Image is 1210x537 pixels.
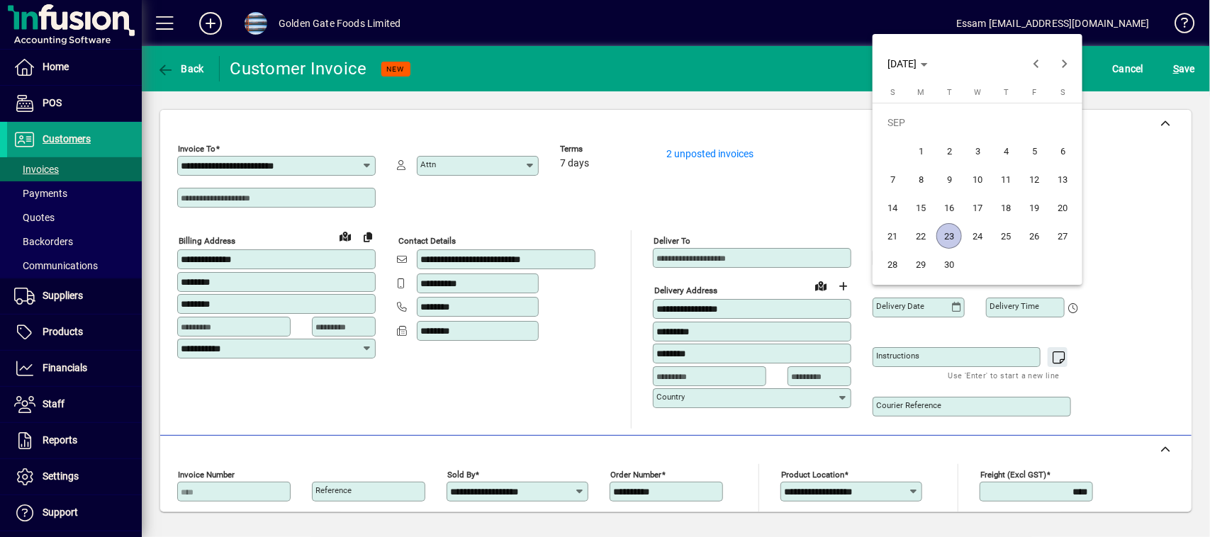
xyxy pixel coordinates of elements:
[992,165,1020,193] button: Thu Sep 11 2025
[880,195,905,220] span: 14
[936,166,962,192] span: 9
[1020,222,1048,250] button: Fri Sep 26 2025
[935,250,963,278] button: Tue Sep 30 2025
[907,165,935,193] button: Mon Sep 08 2025
[878,193,907,222] button: Sun Sep 14 2025
[936,138,962,164] span: 2
[935,165,963,193] button: Tue Sep 09 2025
[890,88,895,97] span: S
[963,165,992,193] button: Wed Sep 10 2025
[878,108,1077,137] td: SEP
[1060,88,1065,97] span: S
[1050,166,1075,192] span: 13
[965,166,990,192] span: 10
[907,250,935,278] button: Mon Sep 29 2025
[1048,137,1077,165] button: Sat Sep 06 2025
[936,223,962,249] span: 23
[1032,88,1036,97] span: F
[992,222,1020,250] button: Thu Sep 25 2025
[993,195,1019,220] span: 18
[1020,137,1048,165] button: Fri Sep 05 2025
[974,88,981,97] span: W
[993,138,1019,164] span: 4
[917,88,924,97] span: M
[1048,193,1077,222] button: Sat Sep 20 2025
[908,223,934,249] span: 22
[1021,195,1047,220] span: 19
[936,251,962,277] span: 30
[965,138,990,164] span: 3
[1021,138,1047,164] span: 5
[878,250,907,278] button: Sun Sep 28 2025
[993,223,1019,249] span: 25
[1022,50,1051,78] button: Previous month
[888,58,917,69] span: [DATE]
[1050,138,1075,164] span: 6
[880,251,905,277] span: 28
[1050,195,1075,220] span: 20
[878,165,907,193] button: Sun Sep 07 2025
[963,222,992,250] button: Wed Sep 24 2025
[1020,193,1048,222] button: Fri Sep 19 2025
[965,195,990,220] span: 17
[1004,88,1009,97] span: T
[880,166,905,192] span: 7
[1050,223,1075,249] span: 27
[1021,223,1047,249] span: 26
[993,166,1019,192] span: 11
[907,193,935,222] button: Mon Sep 15 2025
[907,137,935,165] button: Mon Sep 01 2025
[935,137,963,165] button: Tue Sep 02 2025
[1021,166,1047,192] span: 12
[963,193,992,222] button: Wed Sep 17 2025
[992,193,1020,222] button: Thu Sep 18 2025
[908,138,934,164] span: 1
[907,222,935,250] button: Mon Sep 22 2025
[935,193,963,222] button: Tue Sep 16 2025
[878,222,907,250] button: Sun Sep 21 2025
[1048,165,1077,193] button: Sat Sep 13 2025
[1020,165,1048,193] button: Fri Sep 12 2025
[1048,222,1077,250] button: Sat Sep 27 2025
[947,88,952,97] span: T
[908,251,934,277] span: 29
[908,166,934,192] span: 8
[908,195,934,220] span: 15
[992,137,1020,165] button: Thu Sep 04 2025
[965,223,990,249] span: 24
[1051,50,1079,78] button: Next month
[963,137,992,165] button: Wed Sep 03 2025
[936,195,962,220] span: 16
[880,223,905,249] span: 21
[935,222,963,250] button: Tue Sep 23 2025
[883,51,934,77] button: Choose month and year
